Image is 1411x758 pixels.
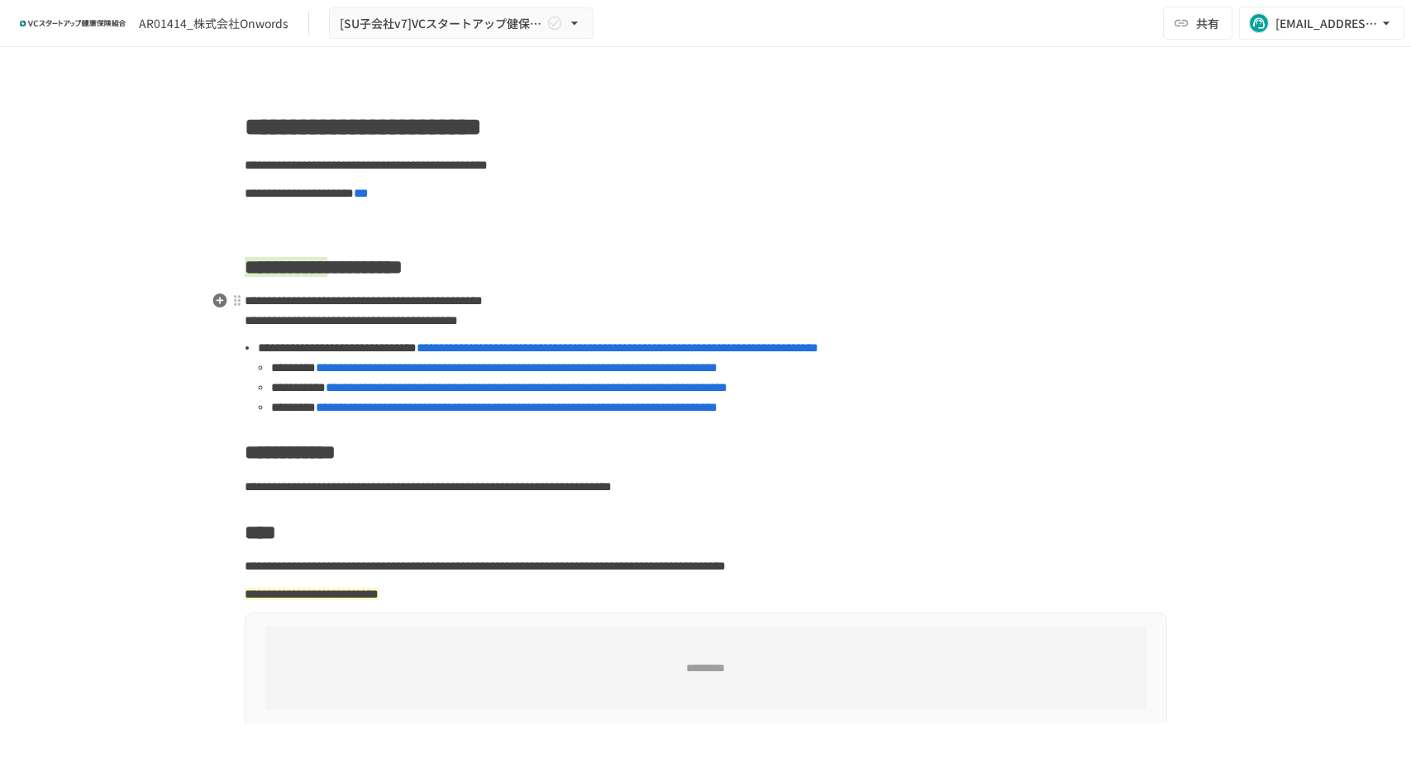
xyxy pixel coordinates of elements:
[1163,7,1232,40] button: 共有
[1239,7,1404,40] button: [EMAIL_ADDRESS][DOMAIN_NAME]
[340,13,543,34] span: [SU子会社v7]VCスタートアップ健保への加入申請手続き
[1275,13,1378,34] div: [EMAIL_ADDRESS][DOMAIN_NAME]
[139,15,288,32] div: AR01414_株式会社Onwords
[1196,14,1219,32] span: 共有
[20,10,126,36] img: ZDfHsVrhrXUoWEWGWYf8C4Fv4dEjYTEDCNvmL73B7ox
[329,7,593,40] button: [SU子会社v7]VCスタートアップ健保への加入申請手続き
